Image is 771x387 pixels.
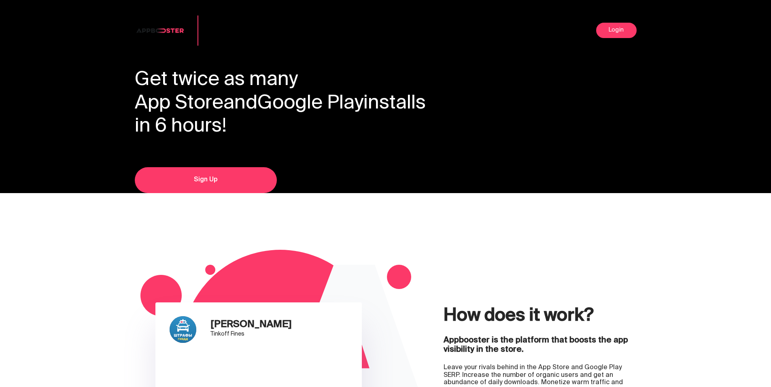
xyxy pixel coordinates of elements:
[596,23,637,38] a: Login
[444,306,637,327] h2: How does it work?
[135,69,637,139] h1: Get twice as many and installs in 6 hours!
[210,330,292,339] div: Tinkoff Fines
[257,87,363,121] span: Google Play
[211,21,271,40] span: Incent traffic and analytics for app rank improvement
[135,87,223,121] span: App Store
[170,353,346,368] div: Appbooster’s ASO and organic lead generation consulting helped me reach higher SERP positions.
[444,336,637,355] div: Appbooster is the platform that boosts the app visibility in the store.
[210,320,292,330] div: [PERSON_NAME]
[135,167,277,193] a: Sign Up
[135,27,271,34] a: Incent trafficand analytics forapp rank improvement
[609,27,624,34] span: Login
